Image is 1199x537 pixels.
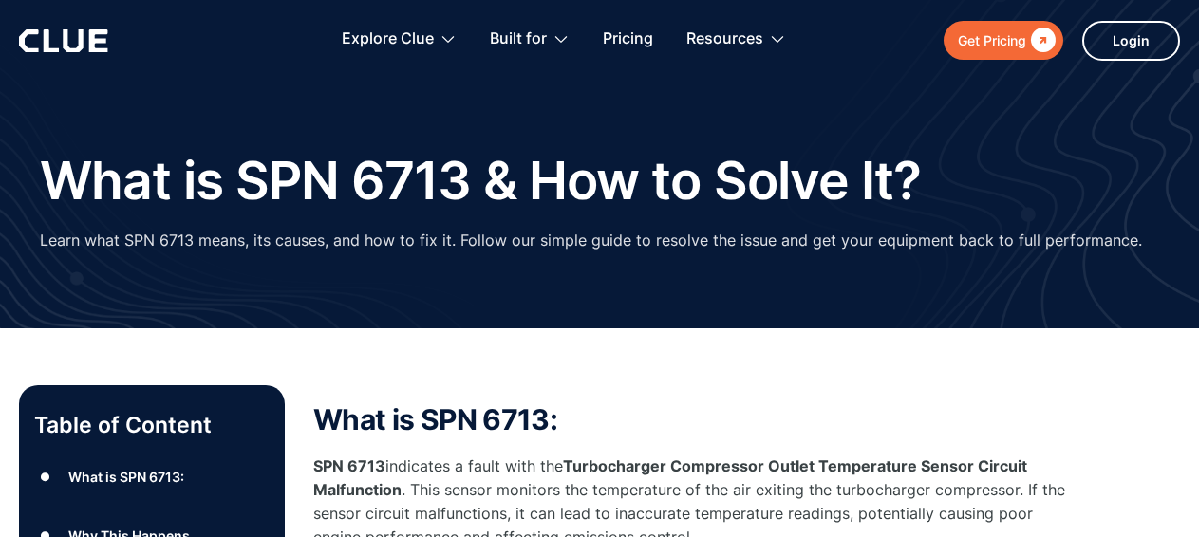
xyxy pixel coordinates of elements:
div: Resources [686,9,763,69]
a: Pricing [603,9,653,69]
h1: What is SPN 6713 & How to Solve It? [40,152,921,210]
p: Learn what SPN 6713 means, its causes, and how to fix it. Follow our simple guide to resolve the ... [40,229,1142,252]
strong: Turbocharger Compressor Outlet Temperature Sensor Circuit Malfunction [313,456,1027,499]
strong: What is SPN 6713: [313,402,557,436]
strong: SPN 6713 [313,456,385,475]
a: ●What is SPN 6713: [34,463,270,491]
div: Explore Clue [342,9,457,69]
div: Built for [490,9,570,69]
div: Explore Clue [342,9,434,69]
div:  [1026,28,1056,52]
a: Login [1082,21,1180,61]
div: Get Pricing [958,28,1026,52]
div: Resources [686,9,786,69]
div: ● [34,463,57,491]
div: What is SPN 6713: [68,465,184,489]
div: Built for [490,9,547,69]
p: Table of Content [34,410,270,440]
a: Get Pricing [944,21,1063,60]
